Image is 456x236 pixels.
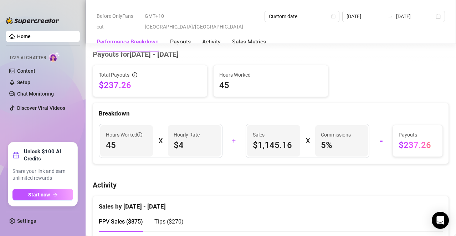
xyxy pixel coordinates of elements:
[145,11,260,32] span: GMT+10 [GEOGRAPHIC_DATA]/[GEOGRAPHIC_DATA]
[97,38,159,46] div: Performance Breakdown
[12,152,20,159] span: gift
[99,79,201,91] span: $237.26
[24,148,73,162] strong: Unlock $100 AI Credits
[174,131,200,139] article: Hourly Rate
[28,192,50,197] span: Start now
[106,139,147,151] span: 45
[399,139,437,151] span: $237.26
[219,71,322,79] span: Hours Worked
[17,91,54,97] a: Chat Monitoring
[106,131,142,139] span: Hours Worked
[10,55,46,61] span: Izzy AI Chatter
[174,139,215,151] span: $4
[93,49,449,59] h4: Payouts for [DATE] - [DATE]
[17,68,35,74] a: Content
[99,71,129,79] span: Total Payouts
[17,79,30,85] a: Setup
[12,189,73,200] button: Start nowarrow-right
[53,192,58,197] span: arrow-right
[17,34,31,39] a: Home
[321,131,351,139] article: Commissions
[97,11,140,32] span: Before OnlyFans cut
[159,135,162,147] div: X
[306,135,309,147] div: X
[399,131,437,139] span: Payouts
[388,14,393,19] span: swap-right
[6,17,59,24] img: logo-BBDzfeDw.svg
[17,218,36,224] a: Settings
[17,105,65,111] a: Discover Viral Videos
[374,135,388,147] div: =
[253,131,294,139] span: Sales
[202,38,221,46] div: Activity
[219,79,322,91] span: 45
[227,135,241,147] div: +
[154,218,184,225] span: Tips ( $270 )
[388,14,393,19] span: to
[331,14,335,19] span: calendar
[253,139,294,151] span: $1,145.16
[99,218,143,225] span: PPV Sales ( $875 )
[396,12,434,20] input: End date
[132,72,137,77] span: info-circle
[432,212,449,229] div: Open Intercom Messenger
[170,38,191,46] div: Payouts
[321,139,362,151] span: 5 %
[269,11,335,22] span: Custom date
[99,196,443,211] div: Sales by [DATE] - [DATE]
[49,52,60,62] img: AI Chatter
[12,168,73,182] span: Share your link and earn unlimited rewards
[93,180,449,190] h4: Activity
[232,38,266,46] div: Sales Metrics
[137,132,142,137] span: info-circle
[99,109,443,118] div: Breakdown
[347,12,385,20] input: Start date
